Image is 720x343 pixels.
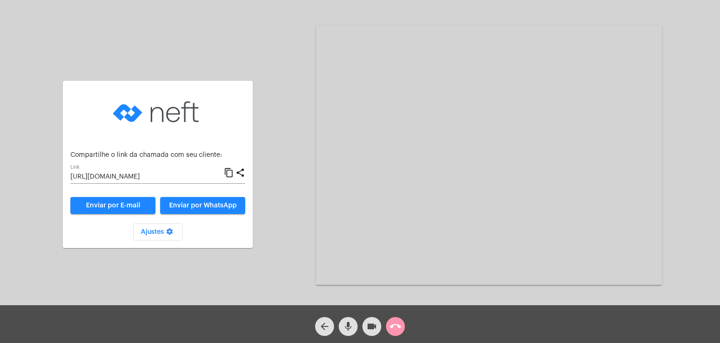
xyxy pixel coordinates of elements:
span: Enviar por E-mail [86,202,140,209]
img: logo-neft-novo-2.png [111,88,205,136]
span: Ajustes [141,229,175,235]
a: Enviar por E-mail [70,197,155,214]
mat-icon: share [235,167,245,179]
mat-icon: call_end [390,321,401,332]
button: Ajustes [133,223,183,240]
button: Enviar por WhatsApp [160,197,245,214]
mat-icon: content_copy [224,167,234,179]
mat-icon: mic [343,321,354,332]
mat-icon: videocam [366,321,377,332]
mat-icon: settings [164,228,175,239]
span: Enviar por WhatsApp [169,202,237,209]
p: Compartilhe o link da chamada com seu cliente: [70,152,245,159]
mat-icon: arrow_back [319,321,330,332]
